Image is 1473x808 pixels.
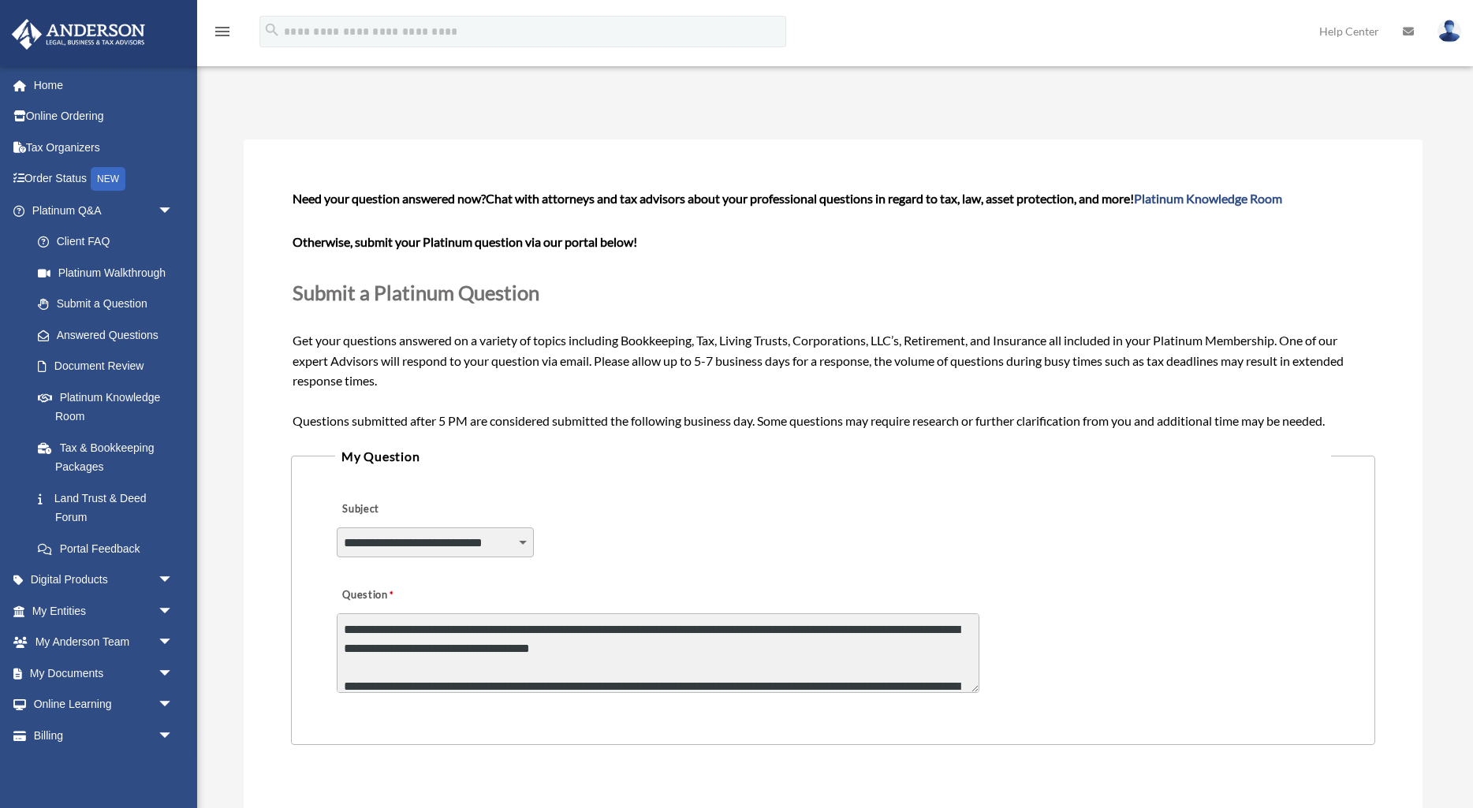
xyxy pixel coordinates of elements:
[293,281,539,304] span: Submit a Platinum Question
[11,595,197,627] a: My Entitiesarrow_drop_down
[158,564,189,597] span: arrow_drop_down
[22,257,197,289] a: Platinum Walkthrough
[337,584,459,606] label: Question
[337,498,487,520] label: Subject
[158,195,189,227] span: arrow_drop_down
[158,720,189,752] span: arrow_drop_down
[158,689,189,721] span: arrow_drop_down
[22,482,197,533] a: Land Trust & Deed Forum
[11,720,197,751] a: Billingarrow_drop_down
[158,657,189,690] span: arrow_drop_down
[158,627,189,659] span: arrow_drop_down
[335,445,1331,467] legend: My Question
[22,319,197,351] a: Answered Questions
[293,191,1374,428] span: Get your questions answered on a variety of topics including Bookkeeping, Tax, Living Trusts, Cor...
[91,167,125,191] div: NEW
[22,289,189,320] a: Submit a Question
[11,751,197,783] a: Events Calendar
[293,191,486,206] span: Need your question answered now?
[22,382,197,432] a: Platinum Knowledge Room
[1134,191,1282,206] a: Platinum Knowledge Room
[486,191,1282,206] span: Chat with attorneys and tax advisors about your professional questions in regard to tax, law, ass...
[7,19,150,50] img: Anderson Advisors Platinum Portal
[11,195,197,226] a: Platinum Q&Aarrow_drop_down
[158,595,189,627] span: arrow_drop_down
[213,22,232,41] i: menu
[11,69,197,101] a: Home
[11,163,197,195] a: Order StatusNEW
[11,132,197,163] a: Tax Organizers
[11,657,197,689] a: My Documentsarrow_drop_down
[213,28,232,41] a: menu
[22,432,197,482] a: Tax & Bookkeeping Packages
[22,226,197,258] a: Client FAQ
[11,627,197,658] a: My Anderson Teamarrow_drop_down
[22,351,197,382] a: Document Review
[11,564,197,596] a: Digital Productsarrow_drop_down
[293,234,637,249] b: Otherwise, submit your Platinum question via our portal below!
[263,21,281,39] i: search
[11,689,197,720] a: Online Learningarrow_drop_down
[11,101,197,132] a: Online Ordering
[1438,20,1461,43] img: User Pic
[22,533,197,564] a: Portal Feedback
